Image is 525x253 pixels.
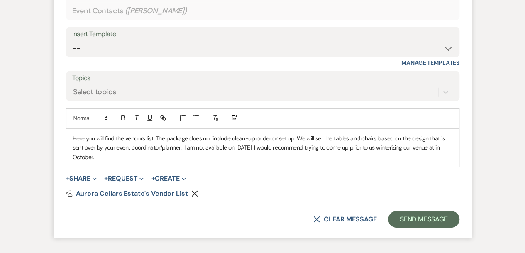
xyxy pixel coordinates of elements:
[151,175,186,182] button: Create
[73,134,453,162] p: Here you will find the vendors list. The package does not include clean-up or decor set up. We wi...
[76,189,188,198] span: Aurora Cellars Estate's Vendor List
[66,190,188,197] a: Aurora Cellars Estate's Vendor List
[72,28,453,40] div: Insert Template
[72,3,453,19] div: Event Contacts
[66,175,97,182] button: Share
[73,86,116,98] div: Select topics
[104,175,144,182] button: Request
[401,59,459,66] a: Manage Templates
[151,175,155,182] span: +
[66,175,70,182] span: +
[313,216,376,223] button: Clear message
[72,72,453,84] label: Topics
[125,5,187,17] span: ( [PERSON_NAME] )
[104,175,108,182] span: +
[388,211,459,228] button: Send Message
